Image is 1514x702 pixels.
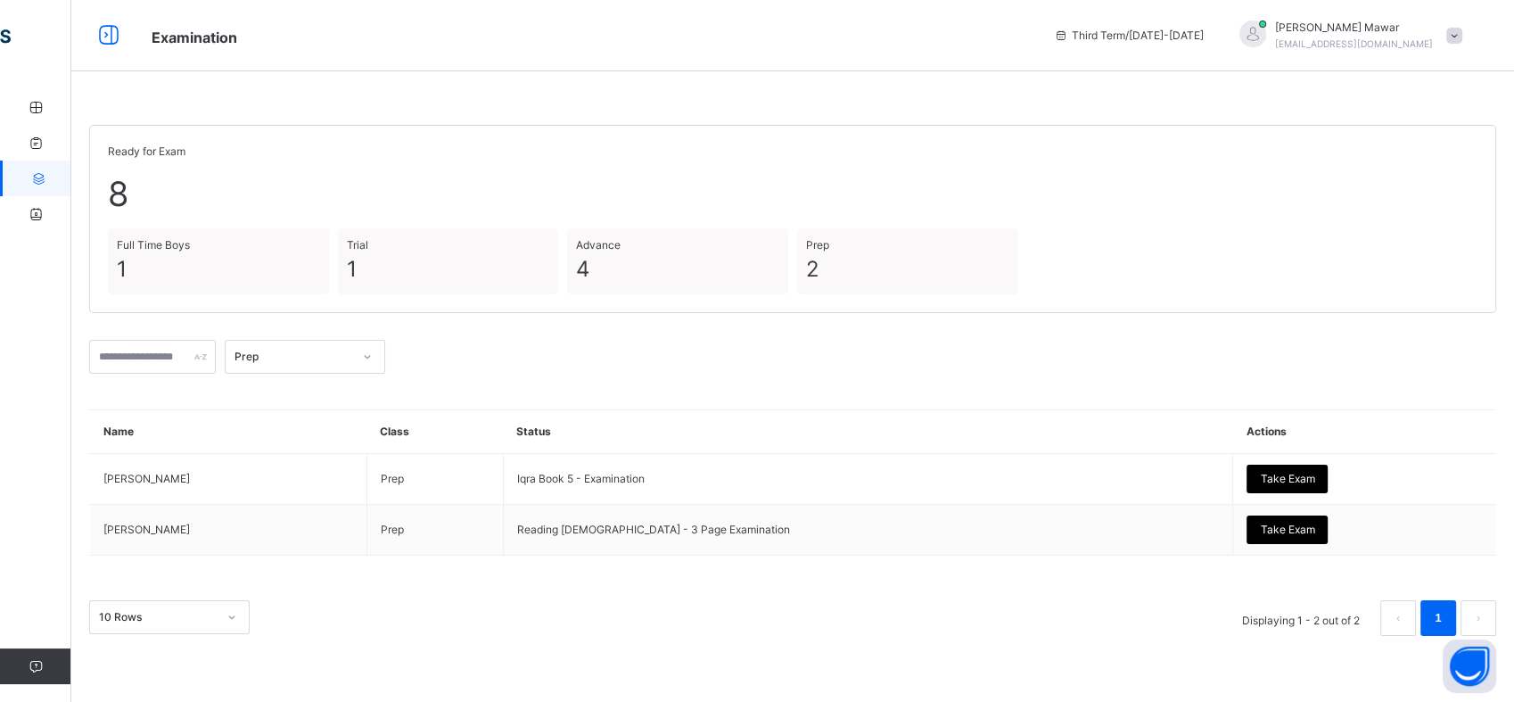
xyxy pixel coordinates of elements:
[347,237,550,253] span: Trial
[503,454,1233,505] td: Iqra Book 5 - Examination
[152,29,237,46] span: Examination
[1275,38,1433,49] span: [EMAIL_ADDRESS][DOMAIN_NAME]
[1260,522,1314,538] span: Take Exam
[235,349,352,365] div: Prep
[806,237,1009,253] span: Prep
[503,505,1233,556] td: Reading [DEMOGRAPHIC_DATA] - 3 Page Examination
[1420,600,1456,636] li: 1
[108,169,1477,219] span: 8
[1443,640,1496,693] button: Open asap
[117,253,320,285] span: 1
[1275,20,1433,36] span: [PERSON_NAME] Mawar
[503,410,1233,454] th: Status
[366,454,503,505] td: Prep
[90,505,367,556] td: [PERSON_NAME]
[1260,471,1314,487] span: Take Exam
[1054,28,1204,44] span: session/term information
[366,410,503,454] th: Class
[576,253,779,285] span: 4
[108,144,1477,160] span: Ready for Exam
[576,237,779,253] span: Advance
[90,410,367,454] th: Name
[99,609,217,625] div: 10 Rows
[1380,600,1416,636] li: 上一页
[1429,607,1446,630] a: 1
[347,253,550,285] span: 1
[1461,600,1496,636] button: next page
[366,505,503,556] td: Prep
[1233,410,1496,454] th: Actions
[1461,600,1496,636] li: 下一页
[806,253,1009,285] span: 2
[1229,600,1373,636] li: Displaying 1 - 2 out of 2
[117,237,320,253] span: Full Time Boys
[90,454,367,505] td: [PERSON_NAME]
[1380,600,1416,636] button: prev page
[1222,20,1471,52] div: Hafiz AbdullahMawar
